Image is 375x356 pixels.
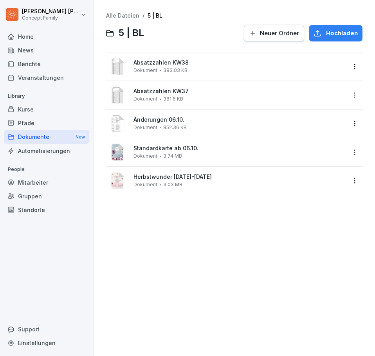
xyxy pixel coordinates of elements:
[133,96,157,102] span: Dokument
[260,29,299,38] span: Neuer Ordner
[4,102,89,116] a: Kurse
[163,68,187,73] span: 383.03 KB
[4,189,89,203] a: Gruppen
[4,90,89,102] p: Library
[22,8,79,15] p: [PERSON_NAME] [PERSON_NAME]
[163,96,183,102] span: 381.6 KB
[4,144,89,158] a: Automatisierungen
[163,125,187,130] span: 852.36 KB
[244,25,304,42] button: Neuer Ordner
[4,43,89,57] a: News
[133,88,346,95] span: Absatzzahlen KW37
[163,153,182,159] span: 3.74 MB
[133,182,157,187] span: Dokument
[4,130,89,144] div: Dokumente
[163,182,182,187] span: 3.03 MB
[133,68,157,73] span: Dokument
[4,203,89,217] a: Standorte
[142,13,144,19] span: /
[74,133,87,142] div: New
[4,130,89,144] a: DokumenteNew
[133,145,346,152] span: Standardkarte ab 06.10.
[148,12,162,19] a: 5 | BL
[133,59,346,66] span: Absatzzahlen KW38
[4,116,89,130] a: Pfade
[22,15,79,21] p: Concept Family
[309,25,362,41] button: Hochladen
[119,27,144,39] span: 5 | BL
[326,29,358,38] span: Hochladen
[133,125,157,130] span: Dokument
[4,30,89,43] a: Home
[4,163,89,176] p: People
[106,12,139,19] a: Alle Dateien
[133,174,346,180] span: Herbstwunder [DATE]-[DATE]
[133,153,157,159] span: Dokument
[133,117,346,123] span: Änderungen 06.10.
[4,71,89,85] a: Veranstaltungen
[4,57,89,71] a: Berichte
[4,336,89,350] a: Einstellungen
[4,176,89,189] a: Mitarbeiter
[4,322,89,336] div: Support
